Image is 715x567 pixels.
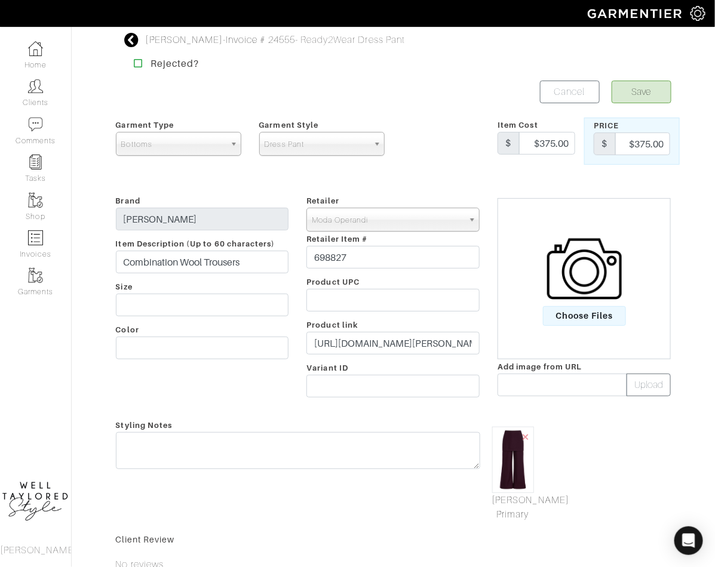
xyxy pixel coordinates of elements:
img: comment-icon-a0a6a9ef722e966f86d9cbdc48e553b5cf19dbc54f86b18d962a5391bc8f6eb6.png [28,117,43,132]
img: garments-icon-b7da505a4dc4fd61783c78ac3ca0ef83fa9d6f193b1c9dc38574b1d14d53ca28.png [28,268,43,283]
a: [PERSON_NAME] [146,35,223,45]
span: Choose Files [543,306,626,326]
span: Garment Style [259,121,319,130]
span: Add image from URL [498,362,582,371]
span: Size [116,282,133,291]
span: Item Cost [498,121,538,130]
img: reminder-icon-8004d30b9f0a5d33ae49ab947aed9ed385cf756f9e5892f1edd6e32f2345188e.png [28,155,43,170]
button: Save [612,81,671,103]
span: Garment Type [116,121,174,130]
div: $ [594,132,615,155]
span: Price [594,121,619,130]
span: Product UPC [306,278,360,286]
div: $ [498,132,519,155]
span: Bottoms [121,132,225,156]
span: Variant ID [306,363,348,372]
a: Invoice # 24555 [226,35,295,45]
img: garments-icon-b7da505a4dc4fd61783c78ac3ca0ef83fa9d6f193b1c9dc38574b1d14d53ca28.png [28,193,43,208]
span: Item Description (Up to 60 characters) [116,239,275,248]
div: Open Intercom Messenger [674,526,703,555]
span: Retailer Item # [306,235,367,244]
img: dashboard-icon-dbcd8f5a0b271acd01030246c82b418ddd0df26cd7fceb0bd07c9910d44c42f6.png [28,41,43,56]
span: Product link [306,321,358,329]
div: Client Review [116,534,671,546]
span: × [521,429,530,445]
span: Brand [116,196,140,205]
div: - - Ready2Wear Dress Pant [146,33,406,47]
a: Mark As Primary [492,493,534,522]
strong: Rejected? [151,58,199,69]
span: Styling Notes [116,417,173,434]
img: orders-icon-0abe47150d42831381b5fb84f609e132dff9fe21cb692f30cb5eec754e2cba89.png [28,230,43,245]
img: garmentier-logo-header-white-b43fb05a5012e4ada735d5af1a66efaba907eab6374d6393d1fbf88cb4ef424d.png [582,3,691,24]
span: Moda Operandi [312,208,464,232]
button: Upload [627,374,671,396]
span: Dress Pant [265,132,369,156]
span: Color [116,325,139,334]
span: Retailer [306,196,339,205]
img: medium_sloan-purple-combination-trouser-exclusive.jpeg [492,427,534,493]
img: camera-icon-fc4d3dba96d4bd47ec8a31cd2c90eca330c9151d3c012df1ec2579f4b5ff7bac.png [547,232,622,306]
img: gear-icon-white-bd11855cb880d31180b6d7d6211b90ccbf57a29d726f0c71d8c61bd08dd39cc2.png [691,6,705,21]
img: clients-icon-6bae9207a08558b7cb47a8932f037763ab4055f8c8b6bfacd5dc20c3e0201464.png [28,79,43,94]
a: Cancel [540,81,600,103]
